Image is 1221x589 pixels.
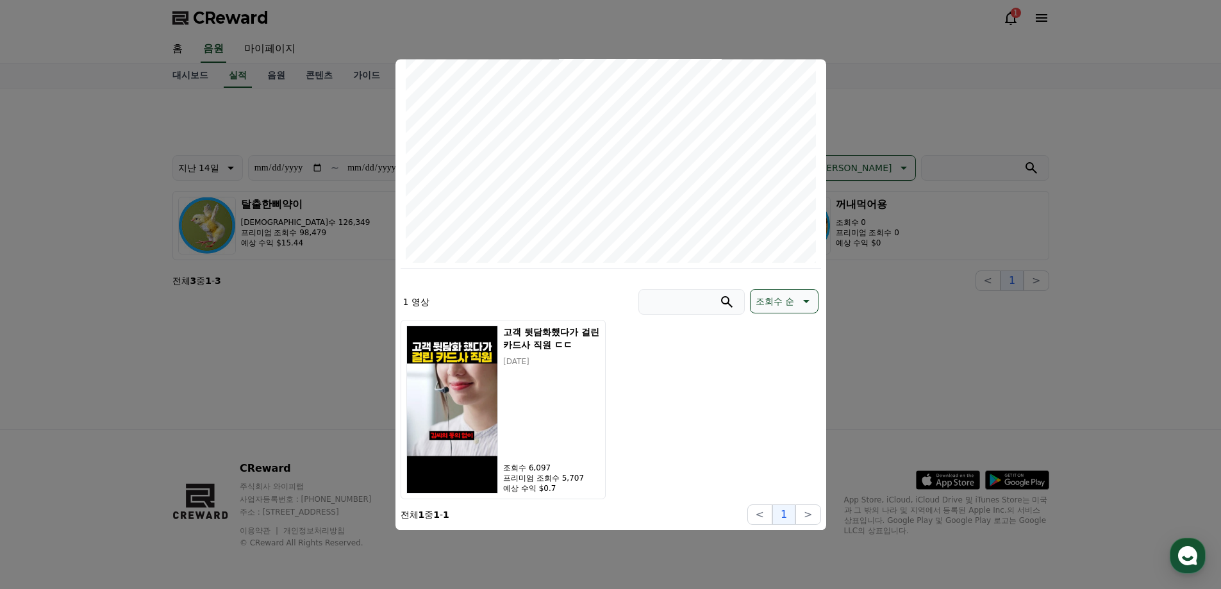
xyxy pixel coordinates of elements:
button: < [747,504,772,525]
p: [DATE] [503,356,599,367]
a: 설정 [165,406,246,438]
strong: 1 [419,510,425,520]
a: 대화 [85,406,165,438]
button: 고객 뒷담화했다가 걸린 카드사 직원 ㄷㄷ 고객 뒷담화했다가 걸린 카드사 직원 ㄷㄷ [DATE] 조회수 6,097 프리미엄 조회수 5,707 예상 수익 $0.7 [401,320,606,499]
button: 1 [772,504,795,525]
div: modal [395,59,826,530]
p: 조회수 순 [756,292,794,310]
img: 고객 뒷담화했다가 걸린 카드사 직원 ㄷㄷ [406,326,499,494]
strong: 1 [433,510,440,520]
button: > [795,504,820,525]
h5: 고객 뒷담화했다가 걸린 카드사 직원 ㄷㄷ [503,326,599,351]
button: 조회수 순 [750,289,818,313]
span: 홈 [40,426,48,436]
strong: 1 [443,510,449,520]
p: 예상 수익 $0.7 [503,483,599,494]
span: 설정 [198,426,213,436]
a: 홈 [4,406,85,438]
p: 전체 중 - [401,508,449,521]
span: 대화 [117,426,133,436]
p: 조회수 6,097 [503,463,599,473]
p: 1 영상 [403,295,429,308]
p: 프리미엄 조회수 5,707 [503,473,599,483]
